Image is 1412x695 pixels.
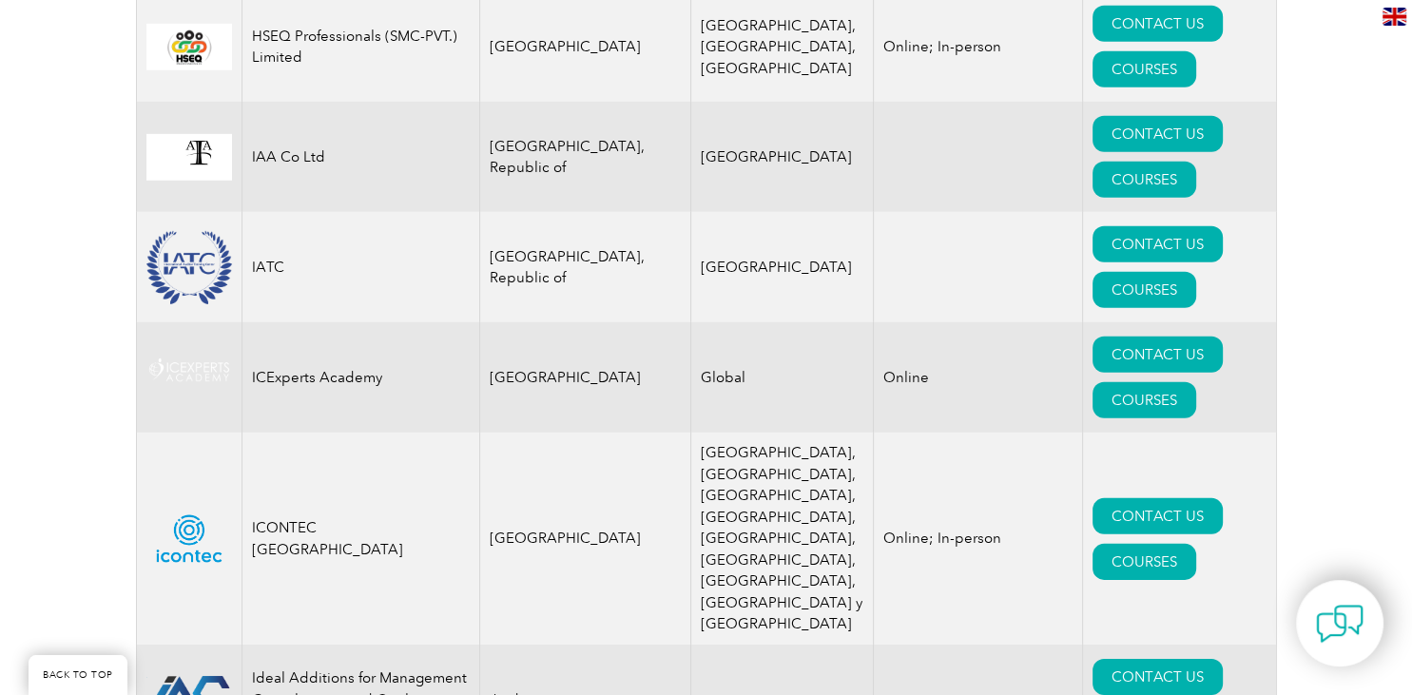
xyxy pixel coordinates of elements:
td: IATC [242,212,479,322]
td: Online; In-person [874,433,1083,645]
img: contact-chat.png [1316,600,1364,647]
img: 0aa6851b-16fe-ed11-8f6c-00224814fd52-logo.png [146,24,232,70]
img: ba650c19-93cf-ea11-a813-000d3a79722d-logo.png [146,231,232,304]
img: en [1383,8,1406,26]
td: [GEOGRAPHIC_DATA], [GEOGRAPHIC_DATA], [GEOGRAPHIC_DATA], [GEOGRAPHIC_DATA], [GEOGRAPHIC_DATA], [G... [691,433,874,645]
a: CONTACT US [1093,659,1223,695]
a: BACK TO TOP [29,655,127,695]
td: [GEOGRAPHIC_DATA] [691,102,874,212]
td: Online [874,322,1083,433]
td: [GEOGRAPHIC_DATA] [691,212,874,322]
td: IAA Co Ltd [242,102,479,212]
img: 5b8de961-c2d1-ee11-9079-00224893a058-logo.png [146,505,232,573]
td: [GEOGRAPHIC_DATA], Republic of [479,212,691,322]
td: [GEOGRAPHIC_DATA] [479,433,691,645]
td: ICONTEC [GEOGRAPHIC_DATA] [242,433,479,645]
td: [GEOGRAPHIC_DATA], Republic of [479,102,691,212]
a: COURSES [1093,51,1196,87]
td: ICExperts Academy [242,322,479,433]
a: CONTACT US [1093,337,1223,373]
a: COURSES [1093,162,1196,198]
a: COURSES [1093,544,1196,580]
td: [GEOGRAPHIC_DATA] [479,322,691,433]
img: f32924ac-d9bc-ea11-a814-000d3a79823d-logo.jpg [146,134,232,181]
a: CONTACT US [1093,498,1223,534]
a: CONTACT US [1093,226,1223,262]
img: 2bff5172-5738-eb11-a813-000d3a79722d-logo.png [146,355,232,401]
a: CONTACT US [1093,6,1223,42]
a: COURSES [1093,272,1196,308]
a: CONTACT US [1093,116,1223,152]
td: Global [691,322,874,433]
a: COURSES [1093,382,1196,418]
